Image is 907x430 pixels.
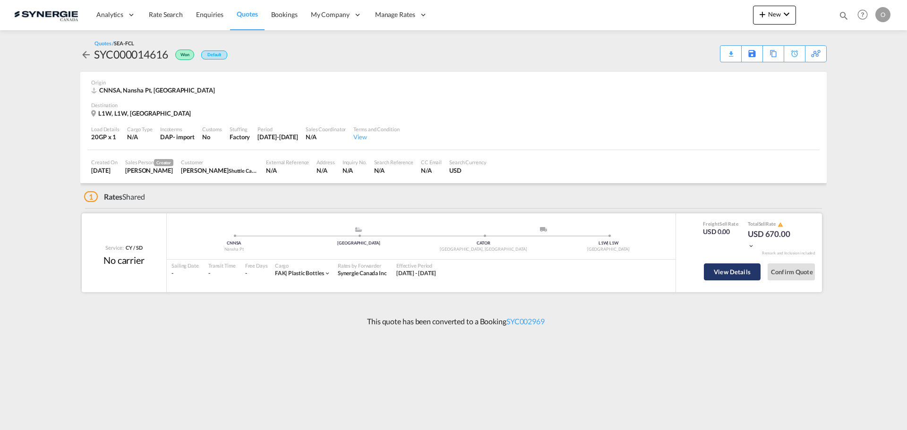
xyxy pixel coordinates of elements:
div: Total Rate [748,220,795,228]
div: Rates by Forwarder [338,262,387,269]
div: Freight Rate [703,220,738,227]
div: N/A [421,166,442,175]
div: [GEOGRAPHIC_DATA] [296,240,421,246]
div: Remark and Inclusion included [755,251,822,256]
md-icon: icon-alert [778,222,783,228]
div: SYC000014616 [94,47,168,62]
div: CNNSA [171,240,296,246]
span: CNNSA, Nansha Pt, [GEOGRAPHIC_DATA] [99,86,215,94]
span: 1 [84,191,98,202]
div: External Reference [266,159,309,166]
img: road [540,227,547,232]
div: - [208,270,236,278]
md-icon: icon-plus 400-fg [757,8,768,20]
div: icon-magnify [839,10,849,25]
button: View Details [704,263,761,280]
md-icon: icon-chevron-down [748,243,754,249]
span: L1W [609,240,618,245]
span: Rates [104,192,123,201]
div: Cargo Type [127,126,153,133]
div: Effective Period [396,262,436,269]
md-icon: icon-download [725,47,736,54]
md-icon: icon-magnify [839,10,849,21]
span: Quotes [237,10,257,18]
div: O [875,7,890,22]
button: icon-plus 400-fgNewicon-chevron-down [753,6,796,25]
div: N/A [266,166,309,175]
div: Sales Coordinator [306,126,346,133]
div: Save As Template [742,46,762,62]
div: N/A [127,133,153,141]
md-icon: icon-arrow-left [80,49,92,60]
md-icon: icon-chevron-down [781,8,792,20]
div: Customer [181,159,258,166]
div: Nansha Pt [171,246,296,253]
button: icon-alert [777,221,783,228]
span: Sell [759,221,766,227]
img: 1f56c880d42311ef80fc7dca854c8e59.png [14,4,78,25]
div: 05 Sep 2025 - 05 Oct 2025 [396,270,436,278]
div: icon-arrow-left [80,47,94,62]
div: N/A [342,166,367,175]
div: Sailing Date [171,262,199,269]
div: View [353,133,399,141]
span: My Company [311,10,350,19]
span: Creator [154,159,173,166]
div: USD 670.00 [748,228,795,251]
span: | [607,240,608,245]
div: [GEOGRAPHIC_DATA] [546,246,671,253]
div: USD [449,166,487,175]
span: Manage Rates [375,10,415,19]
div: N/A [306,133,346,141]
div: Sales Person [125,159,173,166]
span: Bookings [271,10,298,18]
div: Search Currency [449,159,487,166]
div: Incoterms [160,126,195,133]
div: - import [173,133,195,141]
span: Help [855,7,871,23]
div: N/A [317,166,334,175]
div: - [171,270,199,278]
div: Stuffing [230,126,250,133]
div: No carrier [103,253,145,267]
div: Transit Time [208,262,236,269]
div: Rosa Ho [125,166,173,175]
div: - [245,270,247,278]
div: USD 0.00 [703,227,738,236]
div: Factory Stuffing [230,133,250,141]
span: Sell [719,221,727,227]
span: Analytics [96,10,123,19]
div: Period [257,126,298,133]
div: Synergie Canada Inc [338,270,387,278]
div: Created On [91,159,118,166]
div: Load Details [91,126,120,133]
div: Quotes /SEA-FCL [94,40,134,47]
div: 20GP x 1 [91,133,120,141]
p: This quote has been converted to a Booking [362,316,545,327]
a: SYC002969 [506,317,545,326]
div: DAP [160,133,173,141]
div: L1W, L1W, Canada [91,109,193,118]
span: Synergie Canada Inc [338,270,387,277]
span: FAK [275,270,289,277]
div: Anna Xu [181,166,258,175]
span: Shuttle Cargo [229,167,260,174]
div: No [202,133,222,141]
button: Confirm Quote [768,263,815,280]
div: 8 Sep 2025 [91,166,118,175]
span: | [285,270,287,277]
div: Terms and Condition [353,126,399,133]
div: 5 Oct 2025 [257,133,298,141]
div: Address [317,159,334,166]
div: Delivery ModeService Type - [484,227,608,236]
div: Destination [91,101,816,109]
span: Enquiries [196,10,223,18]
div: Won [168,47,197,62]
span: [DATE] - [DATE] [396,270,436,277]
div: Origin [91,79,816,86]
md-icon: assets/icons/custom/ship-fill.svg [353,227,364,232]
span: L1W [599,240,609,245]
div: Free Days [245,262,268,269]
div: Search Reference [374,159,413,166]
